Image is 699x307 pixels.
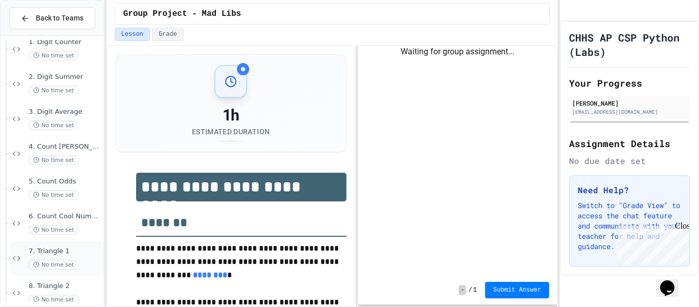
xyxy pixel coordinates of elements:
span: 1. Digit Counter [29,38,101,47]
span: / [468,286,472,294]
span: No time set [29,86,79,95]
span: No time set [29,225,79,235]
iframe: chat widget [614,221,689,265]
div: Waiting for group assignment... [358,46,558,58]
span: No time set [29,155,79,165]
p: Switch to "Grade View" to access the chat feature and communicate with your teacher for help and ... [578,200,681,252]
span: 8. Triangle 2 [29,282,101,291]
span: No time set [29,295,79,304]
span: 1 [473,286,477,294]
span: No time set [29,260,79,270]
h2: Your Progress [569,76,690,90]
span: No time set [29,190,79,200]
button: Lesson [115,28,150,41]
span: Back to Teams [36,13,83,24]
span: 5. Count Odds [29,177,101,186]
button: Back to Teams [9,7,95,29]
div: 1h [192,106,270,125]
span: 4. Count [PERSON_NAME] [29,142,101,151]
span: 7. Triangle 1 [29,247,101,256]
span: 3. Digit Average [29,108,101,116]
div: [EMAIL_ADDRESS][DOMAIN_NAME] [572,108,687,116]
button: Submit Answer [485,282,550,298]
h2: Assignment Details [569,136,690,151]
div: [PERSON_NAME] [572,98,687,108]
div: No due date set [569,155,690,167]
span: - [458,285,466,295]
span: No time set [29,51,79,60]
h1: CHHS AP CSP Python (Labs) [569,30,690,59]
span: Group Project - Mad Libs [123,8,241,20]
iframe: chat widget [656,266,689,297]
span: 6. Count Cool Numbers [29,212,101,221]
span: Submit Answer [493,286,541,294]
h3: Need Help? [578,184,681,196]
div: Estimated Duration [192,127,270,137]
span: No time set [29,120,79,130]
div: Chat with us now!Close [4,4,71,65]
span: 2. Digit Summer [29,73,101,81]
button: Grade [152,28,184,41]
